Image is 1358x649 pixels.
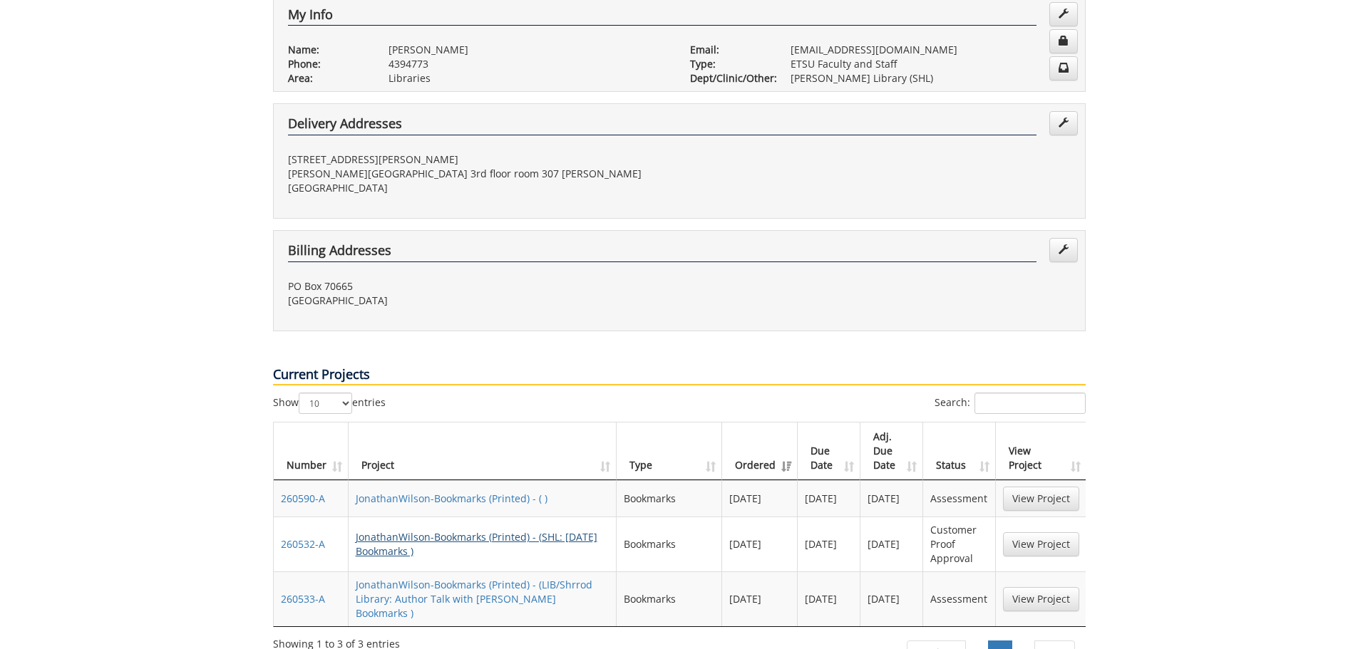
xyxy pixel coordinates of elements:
[722,571,798,626] td: [DATE]
[288,181,669,195] p: [GEOGRAPHIC_DATA]
[356,530,597,558] a: JonathanWilson-Bookmarks (Printed) - (SHL: [DATE] Bookmarks )
[798,422,860,480] th: Due Date: activate to sort column ascending
[798,516,860,571] td: [DATE]
[690,57,769,71] p: Type:
[1049,111,1078,135] a: Edit Addresses
[288,43,367,57] p: Name:
[617,571,722,626] td: Bookmarks
[860,480,923,516] td: [DATE]
[389,57,669,71] p: 4394773
[299,393,352,414] select: Showentries
[798,571,860,626] td: [DATE]
[923,571,995,626] td: Assessment
[722,422,798,480] th: Ordered: activate to sort column ascending
[722,480,798,516] td: [DATE]
[1049,29,1078,53] a: Change Password
[798,480,860,516] td: [DATE]
[722,516,798,571] td: [DATE]
[923,480,995,516] td: Assessment
[288,167,669,181] p: [PERSON_NAME][GEOGRAPHIC_DATA] 3rd floor room 307 [PERSON_NAME]
[356,492,547,505] a: JonathanWilson-Bookmarks (Printed) - ( )
[974,393,1086,414] input: Search:
[274,422,349,480] th: Number: activate to sort column ascending
[1049,238,1078,262] a: Edit Addresses
[281,492,325,505] a: 260590-A
[288,294,669,308] p: [GEOGRAPHIC_DATA]
[860,571,923,626] td: [DATE]
[288,152,669,167] p: [STREET_ADDRESS][PERSON_NAME]
[923,516,995,571] td: Customer Proof Approval
[996,422,1086,480] th: View Project: activate to sort column ascending
[690,71,769,85] p: Dept/Clinic/Other:
[356,578,592,620] a: JonathanWilson-Bookmarks (Printed) - (LIB/Shrrod Library: Author Talk with [PERSON_NAME] Bookmarks )
[273,365,1086,385] p: Current Projects
[923,422,995,480] th: Status: activate to sort column ascending
[389,71,669,85] p: Libraries
[288,8,1036,26] h4: My Info
[1049,56,1078,81] a: Change Communication Preferences
[1049,2,1078,26] a: Edit Info
[791,57,1071,71] p: ETSU Faculty and Staff
[617,422,722,480] th: Type: activate to sort column ascending
[1003,487,1079,511] a: View Project
[349,422,617,480] th: Project: activate to sort column ascending
[1003,587,1079,611] a: View Project
[288,71,367,85] p: Area:
[617,480,722,516] td: Bookmarks
[273,393,386,414] label: Show entries
[281,592,325,606] a: 260533-A
[617,516,722,571] td: Bookmarks
[791,71,1071,85] p: [PERSON_NAME] Library (SHL)
[281,537,325,551] a: 260532-A
[860,422,923,480] th: Adj. Due Date: activate to sort column ascending
[288,244,1036,262] h4: Billing Addresses
[690,43,769,57] p: Email:
[389,43,669,57] p: [PERSON_NAME]
[791,43,1071,57] p: [EMAIL_ADDRESS][DOMAIN_NAME]
[288,279,669,294] p: PO Box 70665
[288,117,1036,135] h4: Delivery Addresses
[288,57,367,71] p: Phone:
[1003,532,1079,556] a: View Project
[935,393,1086,414] label: Search:
[860,516,923,571] td: [DATE]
